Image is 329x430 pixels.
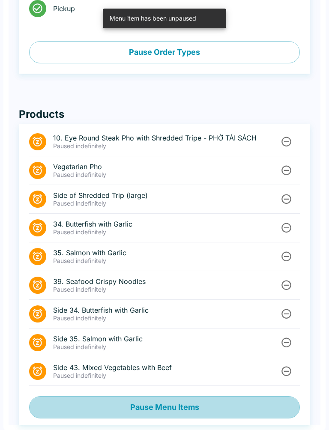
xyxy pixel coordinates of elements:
p: Paused indefinitely [53,286,279,293]
span: 35. Salmon with Garlic [53,248,279,257]
button: Unpause [278,306,294,322]
p: Paused indefinitely [53,257,279,265]
button: Unpause [278,363,294,379]
span: Side 35. Salmon with Garlic [53,334,279,343]
button: Unpause [278,191,294,207]
p: Paused indefinitely [53,314,279,322]
p: Paused indefinitely [53,228,279,236]
span: 10. Eye Round Steak Pho with Shredded Tripe - PHỞ TÁI SÁCH [53,134,279,142]
button: Pause Menu Items [29,396,300,418]
p: Paused indefinitely [53,171,279,179]
button: Unpause [278,334,294,350]
span: Side 34. Butterfish with Garlic [53,306,279,314]
button: Unpause [278,248,294,264]
button: Pause Order Types [29,41,300,63]
p: Paused indefinitely [53,372,279,379]
button: Unpause [278,134,294,149]
p: Paused indefinitely [53,142,279,150]
p: Paused indefinitely [53,200,279,207]
span: Side of Shredded Trip (large) [53,191,279,200]
span: Pickup [53,4,293,13]
p: Paused indefinitely [53,343,279,351]
button: Unpause [278,277,294,293]
div: Menu item has been unpaused [110,11,196,26]
button: Unpause [278,220,294,236]
span: 34. Butterfish with Garlic [53,220,279,228]
span: 39. Seafood Crispy Noodles [53,277,279,286]
span: Vegetarian Pho [53,162,279,171]
h4: Products [19,108,310,121]
button: Unpause [278,162,294,178]
span: Side 43. Mixed Vegetables with Beef [53,363,279,372]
